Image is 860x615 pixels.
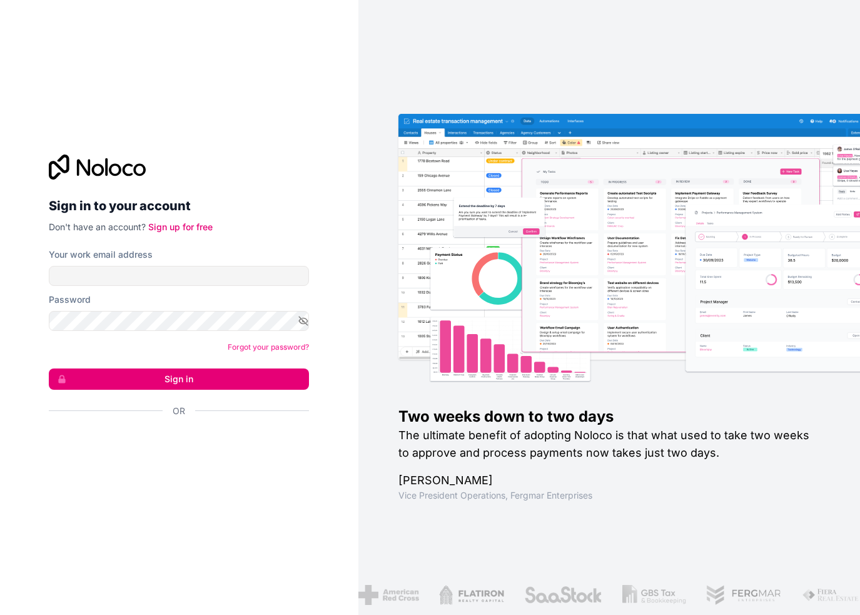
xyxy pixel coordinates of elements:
[620,585,684,605] img: /assets/gbstax-C-GtDUiK.png
[49,221,146,232] span: Don't have an account?
[49,266,309,286] input: Email address
[49,311,309,331] input: Password
[49,248,153,261] label: Your work email address
[398,427,820,462] h2: The ultimate benefit of adopting Noloco is that what used to take two weeks to approve and proces...
[228,342,309,352] a: Forgot your password?
[398,407,820,427] h1: Two weeks down to two days
[49,293,91,306] label: Password
[398,489,820,502] h1: Vice President Operations , Fergmar Enterprises
[49,368,309,390] button: Sign in
[522,585,600,605] img: /assets/saastock-C6Zbiodz.png
[49,195,309,217] h2: Sign in to your account
[148,221,213,232] a: Sign up for free
[800,585,859,605] img: /assets/fiera-fwj2N5v4.png
[704,585,780,605] img: /assets/fergmar-CudnrXN5.png
[173,405,185,417] span: Or
[437,585,502,605] img: /assets/flatiron-C8eUkumj.png
[356,585,417,605] img: /assets/american-red-cross-BAupjrZR.png
[398,472,820,489] h1: [PERSON_NAME]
